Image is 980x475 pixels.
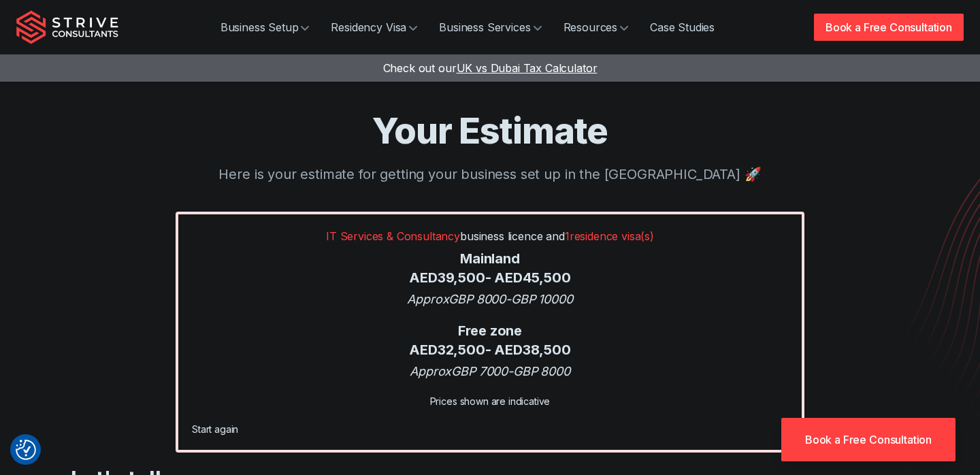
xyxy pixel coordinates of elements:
div: Prices shown are indicative [192,394,788,408]
a: Resources [553,14,640,41]
h1: Your Estimate [16,109,964,153]
p: business licence and [192,228,788,244]
div: Free zone AED 32,500 - AED 38,500 [192,322,788,359]
a: Check out ourUK vs Dubai Tax Calculator [383,61,598,75]
a: Residency Visa [320,14,428,41]
a: Book a Free Consultation [814,14,964,41]
img: Revisit consent button [16,440,36,460]
img: Strive Consultants [16,10,118,44]
button: Consent Preferences [16,440,36,460]
p: Here is your estimate for getting your business set up in the [GEOGRAPHIC_DATA] 🚀 [16,164,964,184]
span: UK vs Dubai Tax Calculator [457,61,598,75]
a: Start again [192,423,238,435]
a: Business Services [428,14,552,41]
a: Book a Free Consultation [781,418,955,461]
span: IT Services & Consultancy [326,229,460,243]
div: Approx GBP 7000 - GBP 8000 [192,362,788,380]
a: Business Setup [210,14,321,41]
div: Mainland AED 39,500 - AED 45,500 [192,250,788,287]
div: Approx GBP 8000 - GBP 10000 [192,290,788,308]
span: 1 residence visa(s) [565,229,654,243]
a: Case Studies [639,14,725,41]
